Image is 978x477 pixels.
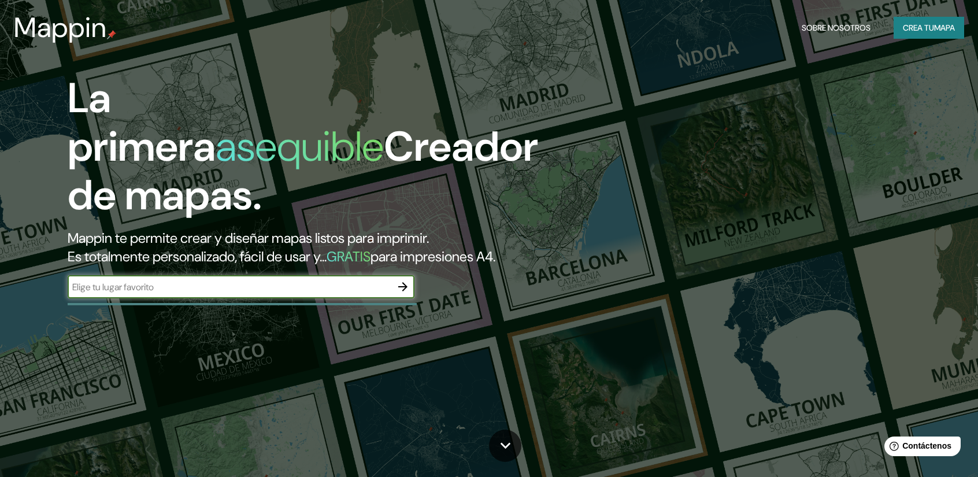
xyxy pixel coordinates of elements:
font: Es totalmente personalizado, fácil de usar y... [68,247,327,265]
img: pin de mapeo [107,30,116,39]
button: Crea tumapa [894,17,964,39]
font: Mappin [14,9,107,46]
font: para impresiones A4. [371,247,495,265]
button: Sobre nosotros [797,17,875,39]
font: Mappin te permite crear y diseñar mapas listos para imprimir. [68,229,429,247]
iframe: Lanzador de widgets de ayuda [875,432,965,464]
font: Creador de mapas. [68,120,538,222]
font: GRATIS [327,247,371,265]
font: mapa [934,23,955,33]
font: asequible [216,120,384,173]
font: Sobre nosotros [802,23,870,33]
font: Crea tu [903,23,934,33]
font: La primera [68,71,216,173]
input: Elige tu lugar favorito [68,280,391,294]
